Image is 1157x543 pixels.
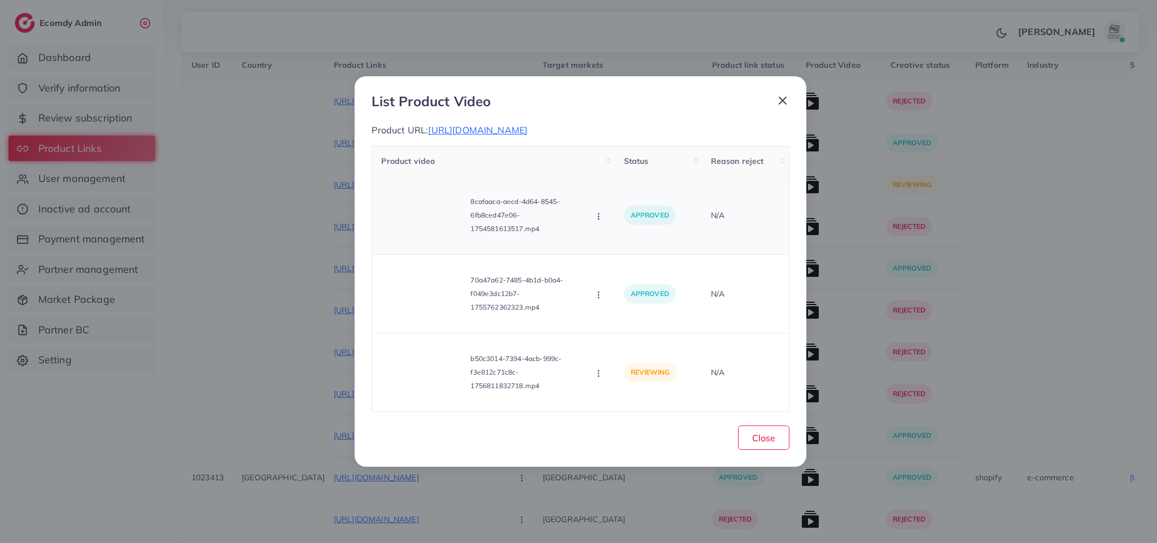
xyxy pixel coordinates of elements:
[624,156,649,166] span: Status
[428,124,527,136] span: [URL][DOMAIN_NAME]
[624,206,676,225] p: approved
[470,273,583,314] p: 70a47a62-7485-4b1d-b0a4-f049e3dc12b7-1755762362323.mp4
[372,93,491,110] h3: List Product Video
[711,156,764,166] span: Reason reject
[752,432,775,444] span: Close
[711,366,780,379] p: N/A
[470,195,583,236] p: 8cafaaca-aecd-4d64-8545-6fb8ced47e06-1754581613517.mp4
[470,352,583,393] p: b50c3014-7394-4acb-999c-f3e812c71c8c-1756811832718.mp4
[711,287,780,301] p: N/A
[738,425,789,450] button: Close
[372,123,789,137] p: Product URL:
[624,284,676,303] p: approved
[711,208,780,222] p: N/A
[381,156,435,166] span: Product video
[624,363,676,382] p: reviewing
